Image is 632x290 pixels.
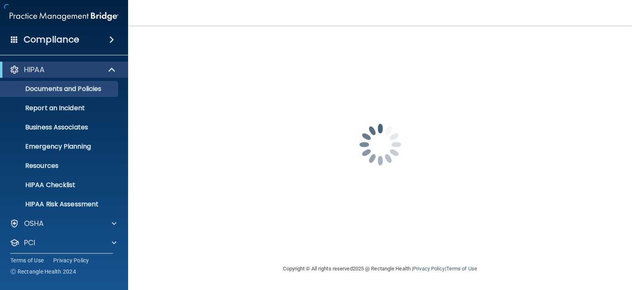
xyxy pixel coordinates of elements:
[10,8,118,24] img: PMB logo
[5,85,114,93] p: Documents and Policies
[10,238,116,248] a: PCI
[24,219,44,228] p: OSHA
[5,162,114,170] p: Resources
[10,256,44,264] a: Terms of Use
[53,256,89,264] a: Privacy Policy
[5,181,114,189] p: HIPAA Checklist
[24,65,44,75] p: HIPAA
[234,256,526,282] div: Copyright © All rights reserved 2025 @ Rectangle Health | |
[24,238,35,248] p: PCI
[10,65,116,75] a: HIPAA
[5,200,114,208] p: HIPAA Risk Assessment
[494,240,622,272] iframe: Drift Widget Chat Controller
[340,105,420,185] img: spinner.e123f6fc.gif
[5,143,114,151] p: Emergency Planning
[10,268,76,276] span: Ⓒ Rectangle Health 2024
[5,123,114,131] p: Business Associates
[413,266,445,272] a: Privacy Policy
[5,104,114,112] p: Report an Incident
[24,34,79,45] h4: Compliance
[446,266,477,272] a: Terms of Use
[10,219,116,228] a: OSHA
